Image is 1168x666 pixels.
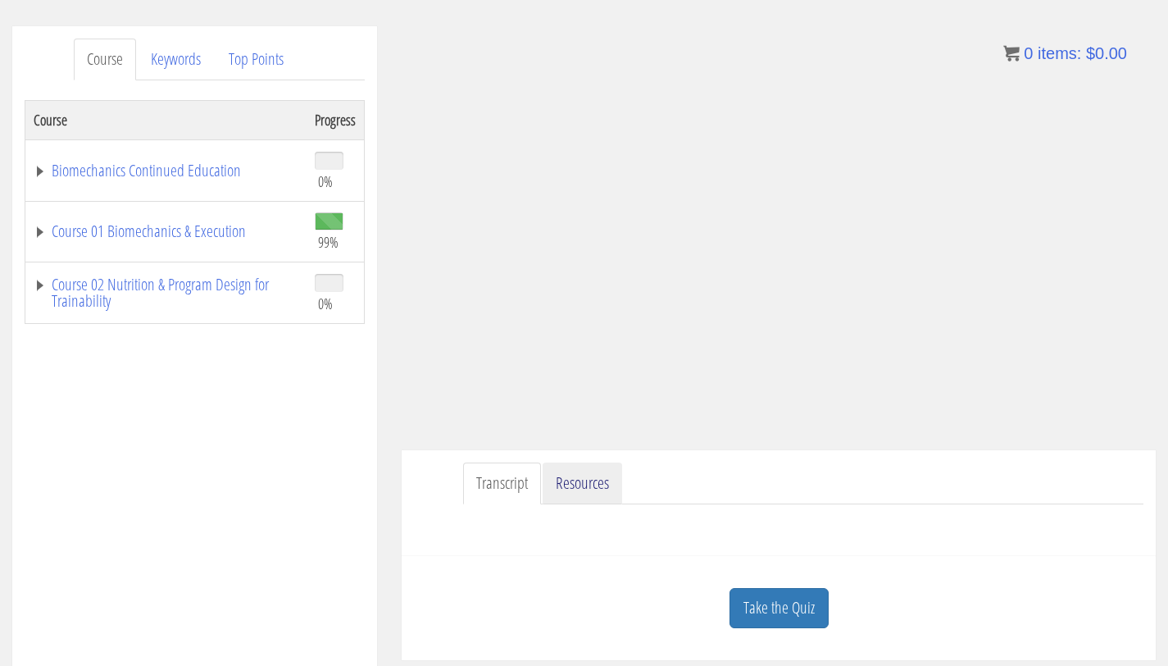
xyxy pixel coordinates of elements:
span: 0 [1024,44,1033,62]
a: Top Points [216,39,297,80]
a: Take the Quiz [729,588,829,628]
a: Keywords [138,39,214,80]
a: Course 02 Nutrition & Program Design for Trainability [34,276,298,309]
span: items: [1038,44,1081,62]
span: 99% [318,233,339,251]
a: Resources [543,463,622,504]
span: $ [1086,44,1095,62]
a: Biomechanics Continued Education [34,162,298,179]
span: 0% [318,172,333,190]
span: 0% [318,294,333,312]
a: 0 items: $0.00 [1003,44,1127,62]
th: Course [25,100,307,139]
th: Progress [307,100,365,139]
a: Course [74,39,136,80]
a: Course 01 Biomechanics & Execution [34,223,298,239]
a: Transcript [463,463,541,504]
bdi: 0.00 [1086,44,1127,62]
img: icon11.png [1003,45,1020,62]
